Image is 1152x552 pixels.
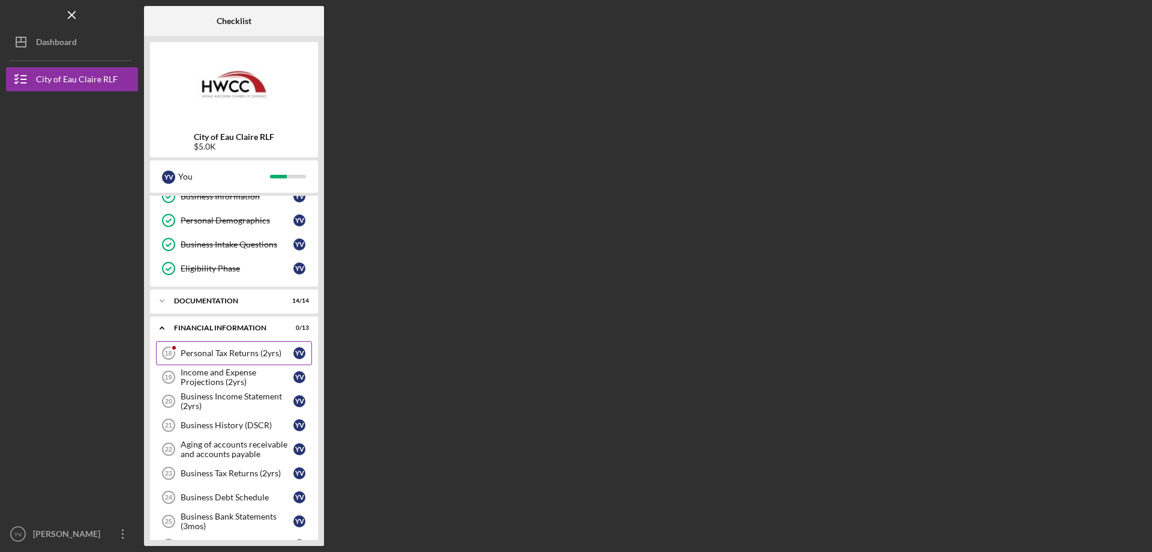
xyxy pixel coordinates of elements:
a: 22Aging of accounts receivable and accounts payableYV [156,437,312,461]
div: Business Information [181,192,293,201]
div: Business Debt Schedule [181,493,293,502]
div: Business Intake Questions [181,240,293,249]
tspan: 19 [164,374,172,381]
div: Business Income Statement (2yrs) [181,392,293,411]
a: Eligibility PhaseYV [156,256,312,281]
button: Dashboard [6,30,138,54]
div: Dashboard [36,30,77,57]
tspan: 24 [165,494,173,501]
div: Financial Information [174,324,279,332]
div: Business Bank Statements (3mos) [181,512,293,531]
tspan: 18 [164,350,172,357]
div: Y V [293,395,305,407]
div: Y V [293,238,305,250]
div: $5.0K [194,142,274,151]
div: [PERSON_NAME] [30,522,108,549]
div: Business History (DSCR) [181,420,293,430]
div: 14 / 14 [287,297,309,305]
a: Business InformationYV [156,184,312,208]
div: Y V [293,190,305,202]
a: 23Business Tax Returns (2yrs)YV [156,461,312,485]
a: 20Business Income Statement (2yrs)YV [156,389,312,413]
div: Y V [293,371,305,383]
a: 24Business Debt ScheduleYV [156,485,312,509]
div: Y V [293,467,305,479]
a: 25Business Bank Statements (3mos)YV [156,509,312,533]
div: Personal Tax Returns (2yrs) [181,348,293,358]
div: Y V [293,443,305,455]
div: Y V [293,419,305,431]
tspan: 21 [165,422,172,429]
div: Documentation [174,297,279,305]
tspan: 22 [165,446,172,453]
div: Business Tax Returns (2yrs) [181,469,293,478]
div: You [178,166,270,187]
div: Y V [293,515,305,527]
tspan: 20 [165,398,172,405]
a: Business Intake QuestionsYV [156,232,312,256]
div: Income and Expense Projections (2yrs) [181,368,293,387]
a: 21Business History (DSCR)YV [156,413,312,437]
a: 19Income and Expense Projections (2yrs)YV [156,365,312,389]
div: City of Eau Claire RLF [36,67,118,94]
img: Product logo [150,48,318,120]
b: Checklist [217,16,251,26]
div: Personal Demographics [181,216,293,225]
div: Y V [293,214,305,226]
button: YV[PERSON_NAME] [6,522,138,546]
b: City of Eau Claire RLF [194,132,274,142]
div: Y V [293,262,305,274]
div: Eligibility Phase [181,264,293,273]
div: Y V [293,491,305,503]
div: Y V [162,171,175,184]
div: Aging of accounts receivable and accounts payable [181,440,293,459]
text: YV [14,531,22,538]
button: City of Eau Claire RLF [6,67,138,91]
tspan: 23 [165,470,172,477]
tspan: 25 [165,518,172,525]
div: 0 / 13 [287,324,309,332]
div: Y V [293,347,305,359]
a: 18Personal Tax Returns (2yrs)YV [156,341,312,365]
a: Personal DemographicsYV [156,208,312,232]
div: Y V [293,539,305,551]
